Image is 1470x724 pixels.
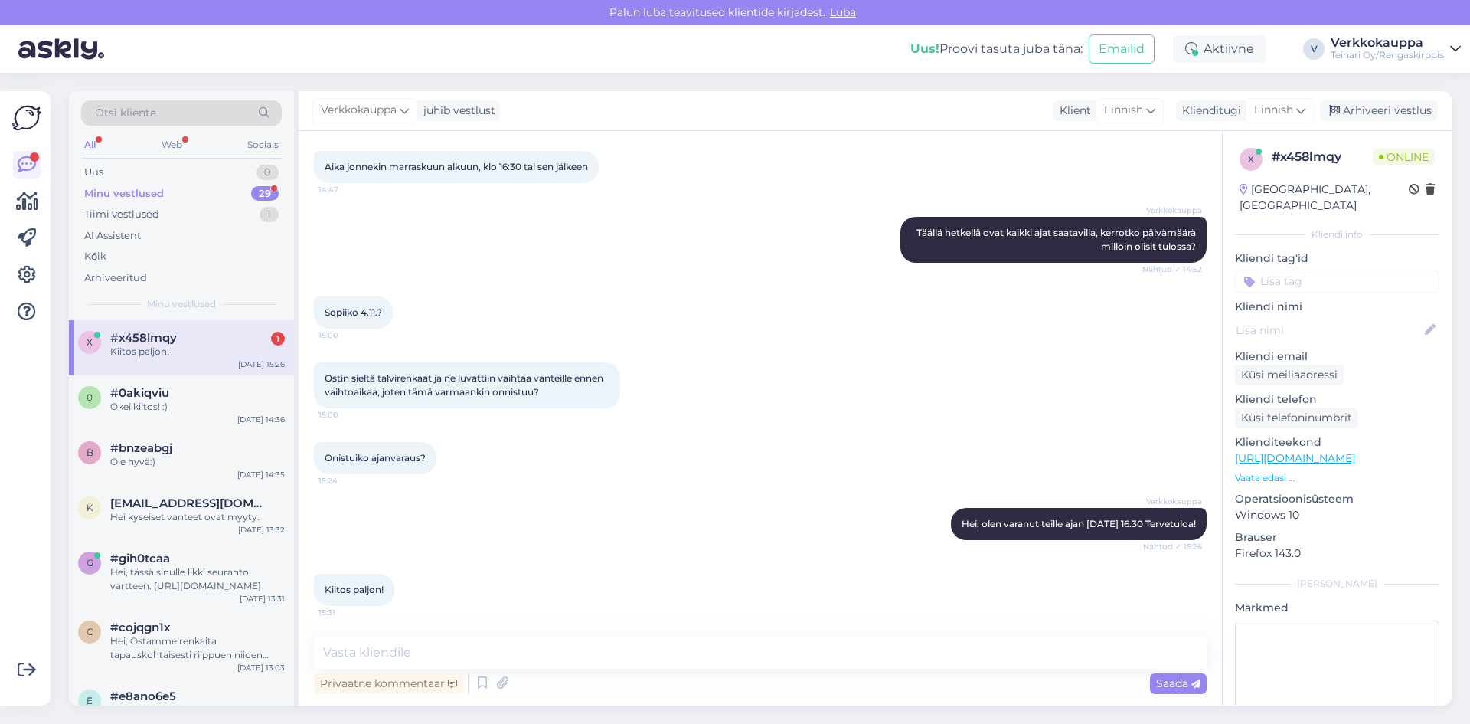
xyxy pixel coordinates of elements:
div: Web [158,135,185,155]
div: Kiitos paljon! [110,345,285,359]
img: Askly Logo [12,103,41,133]
div: [DATE] 13:03 [237,662,285,673]
span: Hei, olen varanut teille ajan [DATE] 16.30 Tervetuloa! [962,518,1196,529]
div: Küsi meiliaadressi [1235,365,1344,385]
div: [GEOGRAPHIC_DATA], [GEOGRAPHIC_DATA] [1240,182,1409,214]
input: Lisa tag [1235,270,1439,293]
div: 29 [251,186,279,201]
span: Finnish [1254,102,1293,119]
span: Verkkokauppa [321,102,397,119]
button: Emailid [1089,34,1155,64]
div: [DATE] 13:31 [240,593,285,604]
span: 0 [87,391,93,403]
span: #x458lmqy [110,331,177,345]
div: [DATE] 13:32 [238,524,285,536]
div: Minu vestlused [84,186,164,201]
input: Lisa nimi [1236,322,1422,339]
div: Kõik [84,249,106,264]
span: Aika jonnekin marraskuun alkuun, klo 16:30 tai sen jälkeen [325,161,588,172]
span: e [87,695,93,706]
div: Klienditugi [1176,103,1241,119]
div: [DATE] 15:26 [238,359,285,370]
div: All [81,135,99,155]
span: c [87,626,93,637]
p: Vaata edasi ... [1235,471,1439,485]
div: Aktiivne [1173,35,1266,63]
span: 14:47 [318,184,376,195]
span: 15:31 [318,607,376,618]
div: Ole hyvä:) [110,455,285,469]
span: Verkkokauppa [1145,205,1202,216]
span: Onistuiko ajanvaraus? [325,452,426,464]
div: 1 [260,207,279,222]
span: Kiitos paljon! [325,584,384,595]
div: AI Assistent [84,228,141,244]
div: Socials [244,135,282,155]
span: Luba [825,5,861,19]
p: Kliendi telefon [1235,391,1439,408]
div: # x458lmqy [1272,148,1373,166]
span: x [1248,153,1254,165]
span: Minu vestlused [147,297,216,311]
span: b [87,447,93,458]
span: Verkkokauppa [1145,496,1202,507]
div: Hei kyseiset vanteet ovat myyty. [110,510,285,524]
span: Ostin sieltä talvirenkaat ja ne luvattiin vaihtaa vanteille ennen vaihtoaikaa, joten tämä varmaan... [325,372,606,398]
div: [DATE] 14:36 [237,414,285,425]
p: Firefox 143.0 [1235,545,1439,562]
p: Klienditeekond [1235,434,1439,450]
a: [URL][DOMAIN_NAME] [1235,451,1355,465]
div: Küsi telefoninumbrit [1235,408,1358,428]
span: Täällä hetkellä ovat kaikki ajat saatavilla, kerrotko päivämäärä milloin olisit tulossa? [916,227,1198,252]
p: Kliendi email [1235,349,1439,365]
p: Kliendi nimi [1235,299,1439,315]
p: Windows 10 [1235,507,1439,523]
span: 15:00 [318,329,376,341]
div: Kliendi info [1235,228,1439,241]
div: Verkkokauppa [1331,37,1444,49]
p: Märkmed [1235,600,1439,616]
span: #e8ano6e5 [110,690,176,703]
b: Uus! [910,41,939,56]
span: #gih0tcaa [110,552,170,565]
span: 15:24 [318,475,376,486]
span: Online [1373,149,1435,165]
span: Nähtud ✓ 14:52 [1142,264,1202,275]
p: Operatsioonisüsteem [1235,491,1439,507]
span: #0akiqviu [110,386,169,400]
div: Hei, tässä sinulle likki seuranto vartteen. [URL][DOMAIN_NAME] [110,565,285,593]
div: Arhiveeri vestlus [1320,100,1438,121]
div: Privaatne kommentaar [314,673,463,694]
div: Okei kiitos! :) [110,400,285,414]
a: VerkkokauppaTeinari Oy/Rengaskirppis [1331,37,1461,61]
span: x [87,336,93,348]
p: Brauser [1235,529,1439,545]
span: Finnish [1104,102,1143,119]
div: Klient [1053,103,1091,119]
div: Teinari Oy/Rengaskirppis [1331,49,1444,61]
div: [PERSON_NAME] [1235,577,1439,591]
div: Tiimi vestlused [84,207,159,222]
span: g [87,557,93,568]
span: Nähtud ✓ 15:26 [1143,541,1202,552]
div: Arhiveeritud [84,270,147,286]
span: #bnzeabgj [110,441,172,455]
div: 0 [256,165,279,180]
div: Hei, Ostamme renkaita tapauskohtaisesti riippuen niiden kunnosta, koosta ja kysynnästä. Jos halua... [110,634,285,662]
span: Sopiiko 4.11.? [325,306,382,318]
span: kiviniemisamu@gmail.com [110,496,269,510]
div: Uus [84,165,103,180]
span: Saada [1156,676,1200,690]
p: Kliendi tag'id [1235,251,1439,267]
div: 1 [271,332,285,346]
div: juhib vestlust [417,103,495,119]
div: V [1303,38,1325,60]
div: [DATE] 14:35 [237,469,285,480]
span: #cojqgn1x [110,621,171,634]
span: k [87,502,93,513]
span: 15:00 [318,409,376,421]
span: Otsi kliente [95,105,156,121]
div: Proovi tasuta juba täna: [910,40,1083,58]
